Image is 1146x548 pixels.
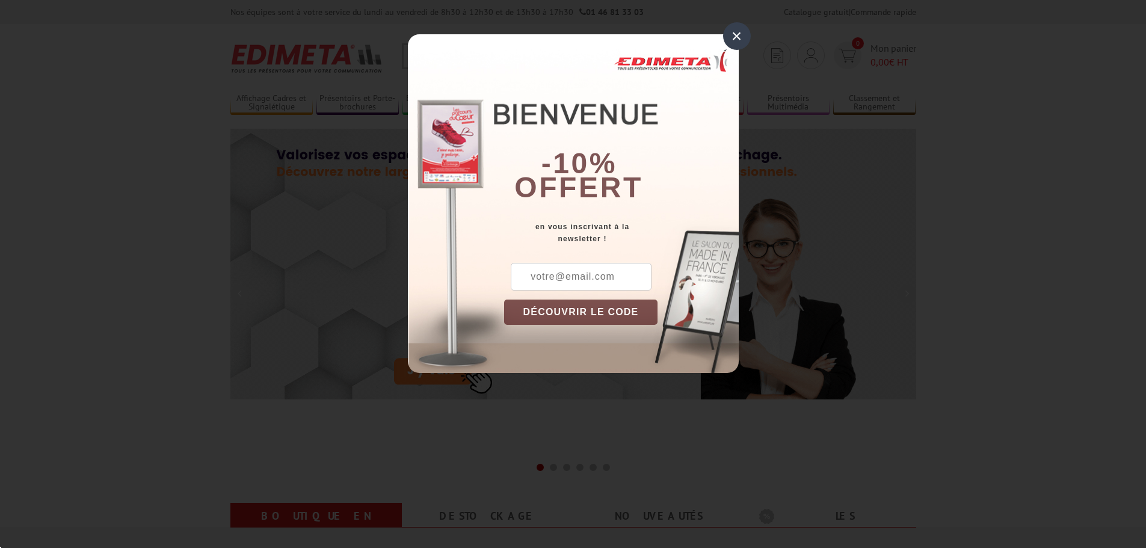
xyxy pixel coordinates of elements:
[723,22,751,50] div: ×
[504,221,739,245] div: en vous inscrivant à la newsletter !
[511,263,652,291] input: votre@email.com
[541,147,617,179] b: -10%
[504,300,658,325] button: DÉCOUVRIR LE CODE
[514,171,643,203] font: offert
